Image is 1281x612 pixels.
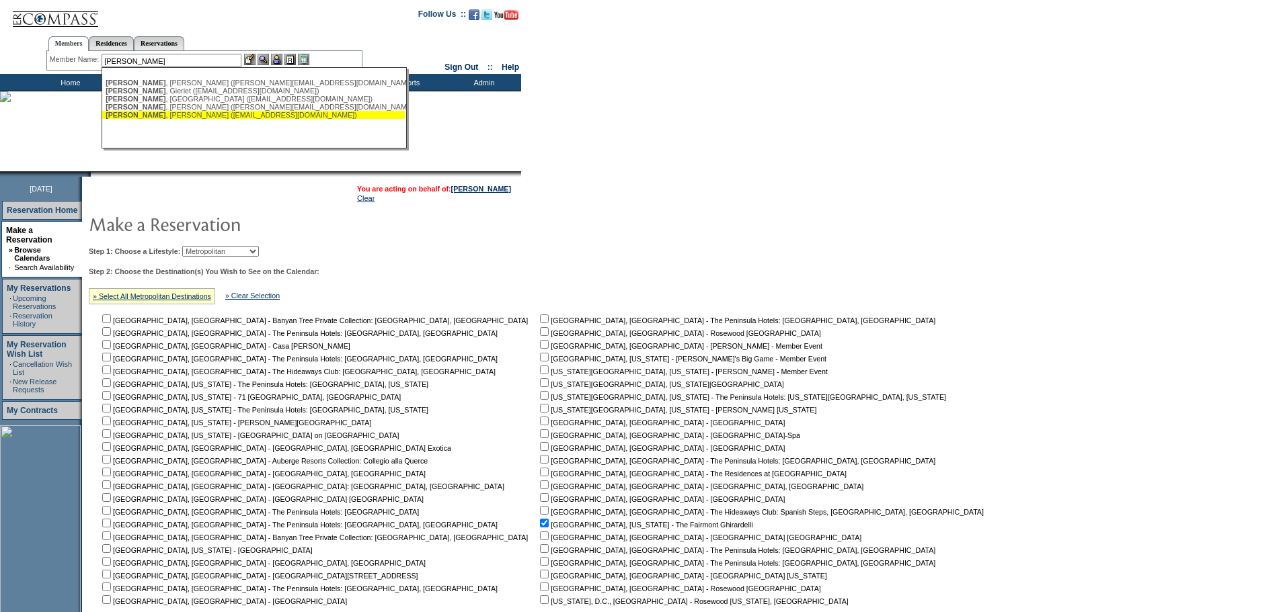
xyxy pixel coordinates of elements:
[106,95,165,103] span: [PERSON_NAME]
[100,508,419,516] nobr: [GEOGRAPHIC_DATA], [GEOGRAPHIC_DATA] - The Peninsula Hotels: [GEOGRAPHIC_DATA]
[537,482,863,490] nobr: [GEOGRAPHIC_DATA], [GEOGRAPHIC_DATA] - [GEOGRAPHIC_DATA], [GEOGRAPHIC_DATA]
[357,194,375,202] a: Clear
[7,206,77,215] a: Reservation Home
[9,263,13,271] td: ·
[100,495,424,503] nobr: [GEOGRAPHIC_DATA], [GEOGRAPHIC_DATA] - [GEOGRAPHIC_DATA] [GEOGRAPHIC_DATA]
[100,342,350,350] nobr: [GEOGRAPHIC_DATA], [GEOGRAPHIC_DATA] - Casa [PERSON_NAME]
[537,533,861,541] nobr: [GEOGRAPHIC_DATA], [GEOGRAPHIC_DATA] - [GEOGRAPHIC_DATA] [GEOGRAPHIC_DATA]
[537,406,816,414] nobr: [US_STATE][GEOGRAPHIC_DATA], [US_STATE] - [PERSON_NAME] [US_STATE]
[537,495,785,503] nobr: [GEOGRAPHIC_DATA], [GEOGRAPHIC_DATA] - [GEOGRAPHIC_DATA]
[106,87,165,95] span: [PERSON_NAME]
[106,95,401,103] div: , [GEOGRAPHIC_DATA] ([EMAIL_ADDRESS][DOMAIN_NAME])
[9,312,11,328] td: ·
[444,74,521,91] td: Admin
[100,316,528,324] nobr: [GEOGRAPHIC_DATA], [GEOGRAPHIC_DATA] - Banyan Tree Private Collection: [GEOGRAPHIC_DATA], [GEOGRA...
[106,103,165,111] span: [PERSON_NAME]
[100,546,313,554] nobr: [GEOGRAPHIC_DATA], [US_STATE] - [GEOGRAPHIC_DATA]
[537,470,847,478] nobr: [GEOGRAPHIC_DATA], [GEOGRAPHIC_DATA] - The Residences at [GEOGRAPHIC_DATA]
[100,419,371,427] nobr: [GEOGRAPHIC_DATA], [US_STATE] - [PERSON_NAME][GEOGRAPHIC_DATA]
[100,482,504,490] nobr: [GEOGRAPHIC_DATA], [GEOGRAPHIC_DATA] - [GEOGRAPHIC_DATA]: [GEOGRAPHIC_DATA], [GEOGRAPHIC_DATA]
[89,210,358,237] img: pgTtlMakeReservation.gif
[537,508,984,516] nobr: [GEOGRAPHIC_DATA], [GEOGRAPHIC_DATA] - The Hideaways Club: Spanish Steps, [GEOGRAPHIC_DATA], [GEO...
[537,419,785,427] nobr: [GEOGRAPHIC_DATA], [GEOGRAPHIC_DATA] - [GEOGRAPHIC_DATA]
[9,360,11,376] td: ·
[444,62,478,72] a: Sign Out
[537,457,935,465] nobr: [GEOGRAPHIC_DATA], [GEOGRAPHIC_DATA] - The Peninsula Hotels: [GEOGRAPHIC_DATA], [GEOGRAPHIC_DATA]
[86,171,91,177] img: promoShadowLeftCorner.gif
[537,393,946,401] nobr: [US_STATE][GEOGRAPHIC_DATA], [US_STATE] - The Peninsula Hotels: [US_STATE][GEOGRAPHIC_DATA], [US_...
[9,294,11,310] td: ·
[134,36,184,50] a: Reservations
[13,312,52,328] a: Reservation History
[100,521,498,529] nobr: [GEOGRAPHIC_DATA], [GEOGRAPHIC_DATA] - The Peninsula Hotels: [GEOGRAPHIC_DATA], [GEOGRAPHIC_DATA]
[537,380,784,388] nobr: [US_STATE][GEOGRAPHIC_DATA], [US_STATE][GEOGRAPHIC_DATA]
[357,185,511,193] span: You are acting on behalf of:
[100,367,496,376] nobr: [GEOGRAPHIC_DATA], [GEOGRAPHIC_DATA] - The Hideaways Club: [GEOGRAPHIC_DATA], [GEOGRAPHIC_DATA]
[93,292,211,300] a: » Select All Metropolitan Destinations
[469,13,479,21] a: Become our fan on Facebook
[14,246,50,262] a: Browse Calendars
[284,54,296,65] img: Reservations
[100,470,426,478] nobr: [GEOGRAPHIC_DATA], [GEOGRAPHIC_DATA] - [GEOGRAPHIC_DATA], [GEOGRAPHIC_DATA]
[258,54,269,65] img: View
[100,572,418,580] nobr: [GEOGRAPHIC_DATA], [GEOGRAPHIC_DATA] - [GEOGRAPHIC_DATA][STREET_ADDRESS]
[106,103,401,111] div: , [PERSON_NAME] ([PERSON_NAME][EMAIL_ADDRESS][DOMAIN_NAME])
[469,9,479,20] img: Become our fan on Facebook
[7,406,58,415] a: My Contracts
[106,79,165,87] span: [PERSON_NAME]
[48,36,89,51] a: Members
[14,263,74,271] a: Search Availability
[537,316,935,324] nobr: [GEOGRAPHIC_DATA], [GEOGRAPHIC_DATA] - The Peninsula Hotels: [GEOGRAPHIC_DATA], [GEOGRAPHIC_DATA]
[537,329,820,337] nobr: [GEOGRAPHIC_DATA], [GEOGRAPHIC_DATA] - Rosewood [GEOGRAPHIC_DATA]
[100,457,428,465] nobr: [GEOGRAPHIC_DATA], [GEOGRAPHIC_DATA] - Auberge Resorts Collection: Collegio alla Querce
[537,431,800,439] nobr: [GEOGRAPHIC_DATA], [GEOGRAPHIC_DATA] - [GEOGRAPHIC_DATA]-Spa
[100,355,498,363] nobr: [GEOGRAPHIC_DATA], [GEOGRAPHIC_DATA] - The Peninsula Hotels: [GEOGRAPHIC_DATA], [GEOGRAPHIC_DATA]
[100,533,528,541] nobr: [GEOGRAPHIC_DATA], [GEOGRAPHIC_DATA] - Banyan Tree Private Collection: [GEOGRAPHIC_DATA], [GEOGRA...
[494,13,518,21] a: Subscribe to our YouTube Channel
[13,360,72,376] a: Cancellation Wish List
[9,246,13,254] b: »
[481,9,492,20] img: Follow us on Twitter
[106,87,401,95] div: , Gieriet ([EMAIL_ADDRESS][DOMAIN_NAME])
[537,521,752,529] nobr: [GEOGRAPHIC_DATA], [US_STATE] - The Fairmont Ghirardelli
[418,8,466,24] td: Follow Us ::
[488,62,493,72] span: ::
[106,79,401,87] div: , [PERSON_NAME] ([PERSON_NAME][EMAIL_ADDRESS][DOMAIN_NAME])
[100,431,399,439] nobr: [GEOGRAPHIC_DATA], [US_STATE] - [GEOGRAPHIC_DATA] on [GEOGRAPHIC_DATA]
[537,355,826,363] nobr: [GEOGRAPHIC_DATA], [US_STATE] - [PERSON_NAME]'s Big Game - Member Event
[89,36,134,50] a: Residences
[494,10,518,20] img: Subscribe to our YouTube Channel
[537,559,935,567] nobr: [GEOGRAPHIC_DATA], [GEOGRAPHIC_DATA] - The Peninsula Hotels: [GEOGRAPHIC_DATA], [GEOGRAPHIC_DATA]
[100,597,347,605] nobr: [GEOGRAPHIC_DATA], [GEOGRAPHIC_DATA] - [GEOGRAPHIC_DATA]
[271,54,282,65] img: Impersonate
[91,171,92,177] img: blank.gif
[106,111,165,119] span: [PERSON_NAME]
[244,54,256,65] img: b_edit.gif
[451,185,511,193] a: [PERSON_NAME]
[537,367,828,376] nobr: [US_STATE][GEOGRAPHIC_DATA], [US_STATE] - [PERSON_NAME] - Member Event
[89,247,180,255] b: Step 1: Choose a Lifestyle:
[50,54,102,65] div: Member Name:
[106,111,401,119] div: , [PERSON_NAME] ([EMAIL_ADDRESS][DOMAIN_NAME])
[100,444,451,452] nobr: [GEOGRAPHIC_DATA], [GEOGRAPHIC_DATA] - [GEOGRAPHIC_DATA], [GEOGRAPHIC_DATA] Exotica
[100,393,401,401] nobr: [GEOGRAPHIC_DATA], [US_STATE] - 71 [GEOGRAPHIC_DATA], [GEOGRAPHIC_DATA]
[100,406,428,414] nobr: [GEOGRAPHIC_DATA], [US_STATE] - The Peninsula Hotels: [GEOGRAPHIC_DATA], [US_STATE]
[6,226,52,245] a: Make a Reservation
[100,584,498,593] nobr: [GEOGRAPHIC_DATA], [GEOGRAPHIC_DATA] - The Peninsula Hotels: [GEOGRAPHIC_DATA], [GEOGRAPHIC_DATA]
[537,597,849,605] nobr: [US_STATE], D.C., [GEOGRAPHIC_DATA] - Rosewood [US_STATE], [GEOGRAPHIC_DATA]
[502,62,519,72] a: Help
[9,378,11,394] td: ·
[13,294,56,310] a: Upcoming Reservations
[13,378,56,394] a: New Release Requests
[7,340,67,359] a: My Reservation Wish List
[30,74,108,91] td: Home
[298,54,309,65] img: b_calculator.gif
[225,292,280,300] a: » Clear Selection
[100,329,498,337] nobr: [GEOGRAPHIC_DATA], [GEOGRAPHIC_DATA] - The Peninsula Hotels: [GEOGRAPHIC_DATA], [GEOGRAPHIC_DATA]
[537,572,827,580] nobr: [GEOGRAPHIC_DATA], [GEOGRAPHIC_DATA] - [GEOGRAPHIC_DATA] [US_STATE]
[89,267,319,275] b: Step 2: Choose the Destination(s) You Wish to See on the Calendar:
[537,546,935,554] nobr: [GEOGRAPHIC_DATA], [GEOGRAPHIC_DATA] - The Peninsula Hotels: [GEOGRAPHIC_DATA], [GEOGRAPHIC_DATA]
[7,283,71,293] a: My Reservations
[537,584,820,593] nobr: [GEOGRAPHIC_DATA], [GEOGRAPHIC_DATA] - Rosewood [GEOGRAPHIC_DATA]
[30,185,52,193] span: [DATE]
